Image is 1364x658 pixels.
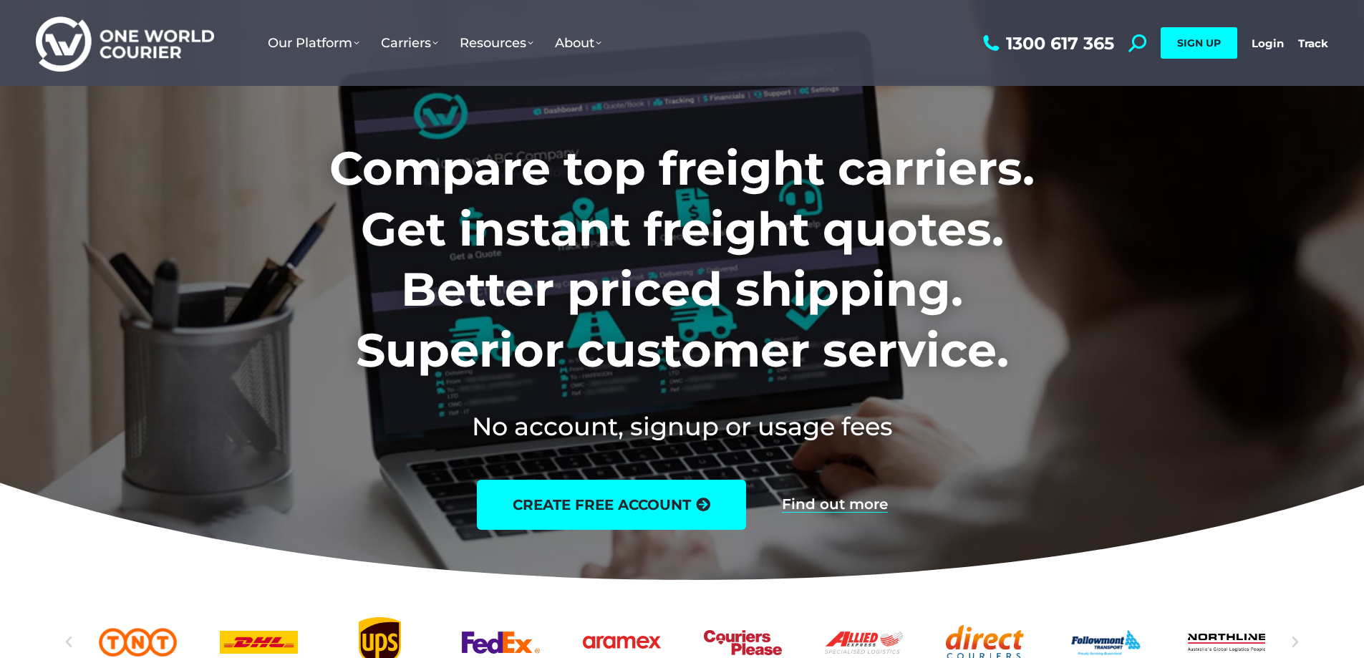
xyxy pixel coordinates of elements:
a: create free account [477,480,746,530]
a: Find out more [782,497,888,513]
a: Resources [449,21,544,65]
a: 1300 617 365 [980,34,1114,52]
a: Our Platform [257,21,370,65]
a: Carriers [370,21,449,65]
a: About [544,21,612,65]
a: Track [1298,37,1328,50]
a: SIGN UP [1161,27,1237,59]
span: Resources [460,35,533,51]
span: Our Platform [268,35,359,51]
h1: Compare top freight carriers. Get instant freight quotes. Better priced shipping. Superior custom... [235,138,1129,380]
span: About [555,35,601,51]
span: SIGN UP [1177,37,1221,49]
span: Carriers [381,35,438,51]
img: One World Courier [36,14,214,72]
a: Login [1252,37,1284,50]
h2: No account, signup or usage fees [235,409,1129,444]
